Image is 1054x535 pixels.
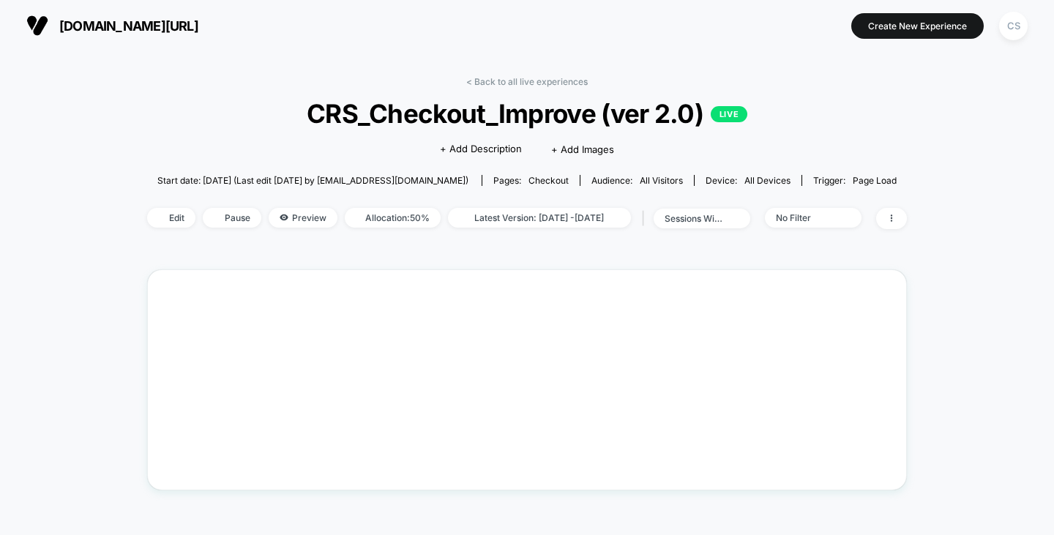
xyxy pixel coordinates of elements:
span: All Visitors [640,175,683,186]
span: + Add Description [440,142,522,157]
div: No Filter [776,212,834,223]
button: Create New Experience [851,13,984,39]
span: CRS_Checkout_Improve (ver 2.0) [185,98,869,129]
span: [DOMAIN_NAME][URL] [59,18,198,34]
img: Visually logo [26,15,48,37]
div: CS [999,12,1028,40]
div: Pages: [493,175,569,186]
span: Pause [203,208,261,228]
span: Preview [269,208,337,228]
span: Start date: [DATE] (Last edit [DATE] by [EMAIL_ADDRESS][DOMAIN_NAME]) [157,175,468,186]
div: Trigger: [813,175,897,186]
button: [DOMAIN_NAME][URL] [22,14,203,37]
span: Edit [147,208,195,228]
span: Allocation: 50% [345,208,441,228]
span: all devices [744,175,790,186]
span: Latest Version: [DATE] - [DATE] [448,208,631,228]
a: < Back to all live experiences [466,76,588,87]
div: sessions with impression [665,213,723,224]
span: + Add Images [551,143,614,155]
button: CS [995,11,1032,41]
span: | [638,208,654,229]
span: Device: [694,175,801,186]
p: LIVE [711,106,747,122]
span: checkout [528,175,569,186]
span: Page Load [853,175,897,186]
div: Audience: [591,175,683,186]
